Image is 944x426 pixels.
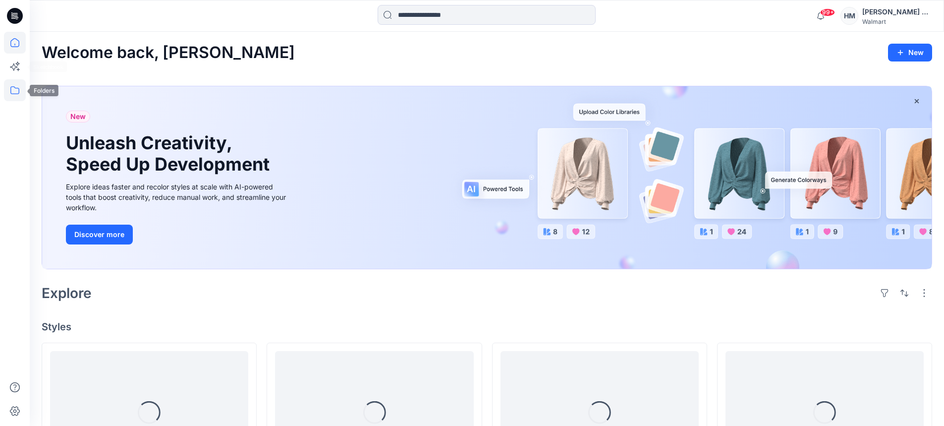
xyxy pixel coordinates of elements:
button: New [888,44,932,61]
button: Discover more [66,225,133,244]
h4: Styles [42,321,932,333]
h1: Unleash Creativity, Speed Up Development [66,132,274,175]
h2: Welcome back, [PERSON_NAME] [42,44,295,62]
h2: Explore [42,285,92,301]
div: [PERSON_NAME] Missy Team [862,6,932,18]
span: New [70,111,86,122]
a: Discover more [66,225,289,244]
div: Walmart [862,18,932,25]
span: 99+ [820,8,835,16]
div: HM [840,7,858,25]
div: Explore ideas faster and recolor styles at scale with AI-powered tools that boost creativity, red... [66,182,289,213]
